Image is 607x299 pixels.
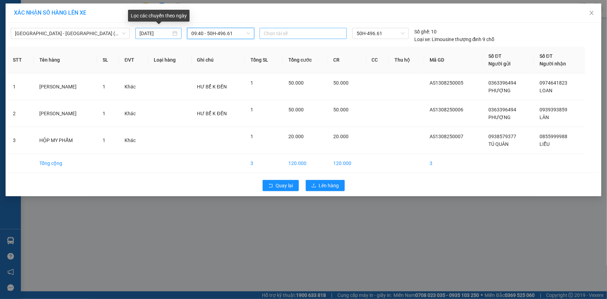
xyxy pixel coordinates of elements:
span: AS1308250006 [430,107,463,112]
div: 10 [414,28,437,36]
th: ĐVT [119,47,148,73]
span: Người gửi [488,61,511,66]
span: 0939393859 [540,107,567,112]
span: Lên hàng [319,182,339,189]
span: 0938579377 [488,134,516,139]
span: Số ĐT [540,53,553,59]
span: LOAN [540,88,552,93]
div: Lọc các chuyến theo ngày [128,10,190,22]
span: 50H-496.61 [357,28,405,39]
span: 0363396494 [488,107,516,112]
th: CR [328,47,366,73]
td: [PERSON_NAME] [34,100,97,127]
span: LÂN [540,115,549,120]
span: 1 [103,111,105,116]
span: 20.000 [334,134,349,139]
span: 1 [250,134,253,139]
span: 0363396494 [488,80,516,86]
span: Loại xe: [414,36,431,43]
span: TÚ QUÂN [488,141,509,147]
td: 3 [7,127,34,154]
th: CC [366,47,389,73]
td: HỘP MY PHẨM [34,127,97,154]
span: 0974641823 [540,80,567,86]
span: rollback [268,183,273,189]
span: 1 [250,80,253,86]
span: 1 [103,84,105,89]
td: Khác [119,127,148,154]
button: uploadLên hàng [306,180,345,191]
span: close [589,10,594,16]
span: 1 [250,107,253,112]
span: 50.000 [334,107,349,112]
span: PHƯỢNG [488,115,511,120]
span: LIỄU [540,141,550,147]
span: HƯ BỂ K ĐỀN [197,111,227,116]
th: Tên hàng [34,47,97,73]
span: XÁC NHẬN SỐ HÀNG LÊN XE [14,9,86,16]
th: STT [7,47,34,73]
td: Khác [119,100,148,127]
td: [PERSON_NAME] [34,73,97,100]
span: Quay lại [276,182,293,189]
td: 2 [7,100,34,127]
th: Mã GD [424,47,483,73]
td: Khác [119,73,148,100]
button: rollbackQuay lại [263,180,299,191]
span: 0855999988 [540,134,567,139]
button: Close [582,3,601,23]
td: 3 [424,154,483,173]
td: Tổng cộng [34,154,97,173]
td: 120.000 [328,154,366,173]
span: AS1308250005 [430,80,463,86]
td: 3 [245,154,283,173]
span: 50.000 [288,80,304,86]
div: Limousine thượng đỉnh 9 chỗ [414,36,495,43]
span: 50.000 [288,107,304,112]
span: 1 [103,137,105,143]
span: 09:40 - 50H-496.61 [191,28,250,39]
span: 50.000 [334,80,349,86]
th: Ghi chú [192,47,245,73]
th: Loại hàng [148,47,192,73]
th: Tổng cước [283,47,328,73]
input: 13/08/2025 [139,30,171,37]
td: 120.000 [283,154,328,173]
span: upload [311,183,316,189]
span: AS1308250007 [430,134,463,139]
th: SL [97,47,119,73]
span: Số ghế: [414,28,430,36]
span: 20.000 [288,134,304,139]
span: Người nhận [540,61,566,66]
span: HƯ BỂ K ĐỀN [197,84,227,89]
td: 1 [7,73,34,100]
th: Thu hộ [389,47,424,73]
span: PHƯỢNG [488,88,511,93]
span: Sài Gòn - Tây Ninh (VIP) [15,28,126,39]
th: Tổng SL [245,47,283,73]
span: Số ĐT [488,53,502,59]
